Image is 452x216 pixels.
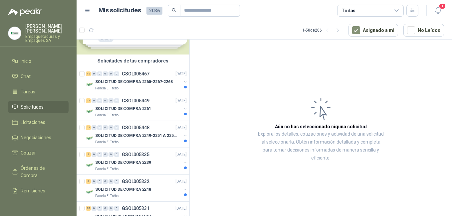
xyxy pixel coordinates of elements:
[8,70,69,83] a: Chat
[256,130,385,162] p: Explora los detalles, cotizaciones y actividad de una solicitud al seleccionarla. Obtén informaci...
[21,187,45,194] span: Remisiones
[92,71,97,76] div: 0
[103,206,108,211] div: 0
[21,103,44,111] span: Solicitudes
[109,152,113,157] div: 0
[25,35,69,43] p: Empaquetaduras y Empaques SA
[341,7,355,14] div: Todas
[122,152,149,157] p: GSOL005335
[92,206,97,211] div: 0
[95,106,151,112] p: SOLICITUD DE COMPRA 2261
[8,116,69,129] a: Licitaciones
[97,206,102,211] div: 0
[114,125,119,130] div: 0
[21,149,36,157] span: Cotizar
[302,25,343,36] div: 1 - 50 de 206
[97,71,102,76] div: 0
[122,125,149,130] p: GSOL005448
[403,24,444,37] button: No Leídos
[95,193,119,199] p: Panela El Trébol
[86,70,188,91] a: 12 0 0 0 0 0 GSOL005467[DATE] Company LogoSOLICITUD DE COMPRA 2265-2267-2268Panela El Trébol
[21,119,45,126] span: Licitaciones
[21,57,31,65] span: Inicio
[109,206,113,211] div: 0
[95,113,119,118] p: Panela El Trébol
[8,85,69,98] a: Tareas
[95,86,119,91] p: Panela El Trébol
[103,98,108,103] div: 0
[21,134,51,141] span: Negociaciones
[86,152,91,157] div: 2
[175,125,187,131] p: [DATE]
[122,206,149,211] p: GSOL005331
[86,71,91,76] div: 12
[95,166,119,172] p: Panela El Trébol
[103,125,108,130] div: 0
[86,179,91,184] div: 3
[175,71,187,77] p: [DATE]
[95,79,173,85] p: SOLICITUD DE COMPRA 2265-2267-2268
[8,147,69,159] a: Cotizar
[439,3,446,9] span: 1
[95,133,178,139] p: SOLICITUD DE COMPRA 2249-2251 A 2256-2258 Y 2262
[8,27,21,40] img: Company Logo
[86,107,94,115] img: Company Logo
[8,101,69,113] a: Solicitudes
[122,98,149,103] p: GSOL005449
[86,151,188,172] a: 2 0 0 0 0 0 GSOL005335[DATE] Company LogoSOLICITUD DE COMPRA 2239Panela El Trébol
[86,161,94,169] img: Company Logo
[25,24,69,33] p: [PERSON_NAME] [PERSON_NAME]
[8,184,69,197] a: Remisiones
[97,125,102,130] div: 0
[99,6,141,15] h1: Mis solicitudes
[114,206,119,211] div: 0
[95,140,119,145] p: Panela El Trébol
[103,179,108,184] div: 0
[8,55,69,67] a: Inicio
[92,152,97,157] div: 0
[172,8,176,13] span: search
[109,98,113,103] div: 0
[86,98,91,103] div: 55
[86,188,94,196] img: Company Logo
[92,179,97,184] div: 0
[103,71,108,76] div: 0
[175,178,187,185] p: [DATE]
[86,124,188,145] a: 22 0 0 0 0 0 GSOL005448[DATE] Company LogoSOLICITUD DE COMPRA 2249-2251 A 2256-2258 Y 2262Panela ...
[21,73,31,80] span: Chat
[122,179,149,184] p: GSOL005332
[146,7,162,15] span: 2036
[86,80,94,88] img: Company Logo
[114,71,119,76] div: 0
[21,164,62,179] span: Órdenes de Compra
[348,24,398,37] button: Asignado a mi
[103,152,108,157] div: 0
[275,123,367,130] h3: Aún no has seleccionado niguna solicitud
[97,152,102,157] div: 0
[114,152,119,157] div: 0
[95,160,151,166] p: SOLICITUD DE COMPRA 2239
[109,125,113,130] div: 0
[77,54,189,67] div: Solicitudes de tus compradores
[97,98,102,103] div: 0
[86,125,91,130] div: 22
[86,97,188,118] a: 55 0 0 0 0 0 GSOL005449[DATE] Company LogoSOLICITUD DE COMPRA 2261Panela El Trébol
[86,134,94,142] img: Company Logo
[114,179,119,184] div: 0
[97,179,102,184] div: 0
[175,205,187,212] p: [DATE]
[122,71,149,76] p: GSOL005467
[175,152,187,158] p: [DATE]
[95,186,151,193] p: SOLICITUD DE COMPRA 2248
[114,98,119,103] div: 0
[8,200,69,212] a: Configuración
[175,98,187,104] p: [DATE]
[86,177,188,199] a: 3 0 0 0 0 0 GSOL005332[DATE] Company LogoSOLICITUD DE COMPRA 2248Panela El Trébol
[8,8,42,16] img: Logo peakr
[109,71,113,76] div: 0
[8,162,69,182] a: Órdenes de Compra
[86,206,91,211] div: 25
[8,131,69,144] a: Negociaciones
[21,88,35,95] span: Tareas
[92,125,97,130] div: 0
